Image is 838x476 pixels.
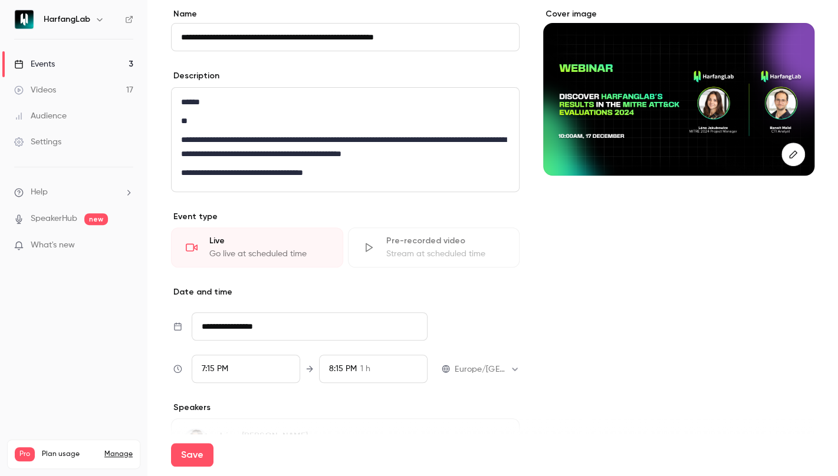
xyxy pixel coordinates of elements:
span: 8:15 PM [329,365,357,373]
iframe: Noticeable Trigger [119,240,133,251]
button: Save [171,443,213,467]
span: Pro [15,447,35,461]
div: Events [14,58,55,70]
label: Name [171,8,520,20]
span: What's new [31,239,75,252]
div: Stream at scheduled time [386,248,505,260]
div: Pre-recorded video [386,235,505,247]
li: help-dropdown-opener [14,186,133,199]
label: Description [171,70,219,82]
div: Settings [14,136,61,148]
label: Cover image [543,8,814,20]
div: Videos [14,84,56,96]
p: Event type [171,211,520,223]
div: Europe/[GEOGRAPHIC_DATA] [455,363,520,375]
img: HarfangLab [15,10,34,29]
span: 1 h [360,363,370,375]
a: Manage [104,449,133,459]
span: new [84,213,108,225]
span: Help [31,186,48,199]
div: From [192,355,300,383]
h6: HarfangLab [44,14,90,25]
div: Go live at scheduled time [209,248,328,260]
div: Pre-recorded videoStream at scheduled time [348,227,520,267]
section: description [171,87,520,192]
p: Date and time [171,286,520,298]
a: SpeakerHub [31,213,77,225]
input: Tue, Feb 17, 2026 [192,312,428,341]
div: Audience [14,110,67,122]
div: Live [209,235,328,247]
p: Speakers [171,402,520,414]
span: 7:15 PM [202,365,228,373]
span: Plan usage [42,449,97,459]
div: LiveGo live at scheduled time [171,227,343,267]
div: To [319,355,428,383]
div: editor [172,88,519,191]
div: Léna JakubowiczLéna [PERSON_NAME]Head of Presales [171,418,520,468]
